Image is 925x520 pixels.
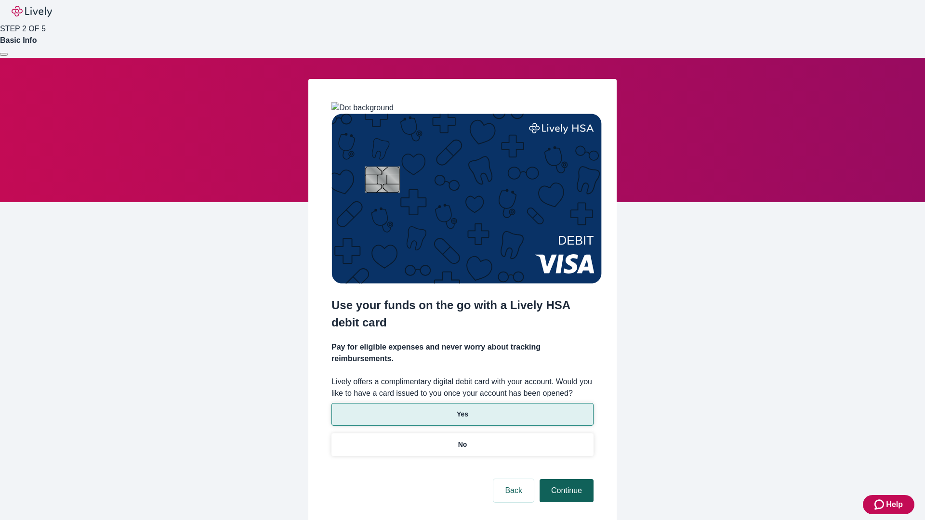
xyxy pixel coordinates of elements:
[874,499,886,510] svg: Zendesk support icon
[886,499,903,510] span: Help
[540,479,594,502] button: Continue
[863,495,914,514] button: Zendesk support iconHelp
[493,479,534,502] button: Back
[331,114,602,284] img: Debit card
[331,297,594,331] h2: Use your funds on the go with a Lively HSA debit card
[457,409,468,419] p: Yes
[331,376,594,399] label: Lively offers a complimentary digital debit card with your account. Would you like to have a card...
[331,102,394,114] img: Dot background
[12,6,52,17] img: Lively
[331,433,594,456] button: No
[331,341,594,364] h4: Pay for eligible expenses and never worry about tracking reimbursements.
[331,403,594,426] button: Yes
[458,440,467,450] p: No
